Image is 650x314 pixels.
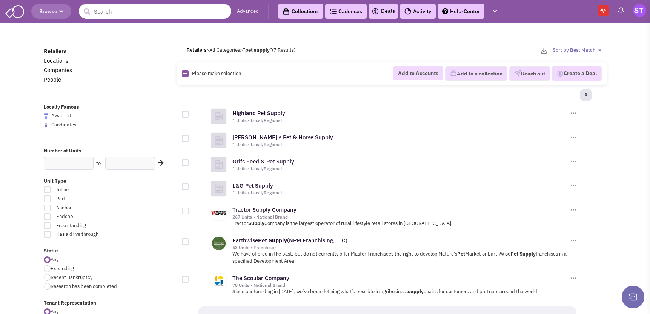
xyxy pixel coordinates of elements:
[445,66,507,81] button: Add to a collection
[557,69,564,78] img: Deal-Dollar.png
[269,237,287,244] b: Supply
[283,8,290,15] img: icon-collection-lavender-black.svg
[44,248,177,255] label: Status
[372,7,379,16] img: icon-deals.svg
[400,4,436,19] a: Activity
[514,70,521,77] img: VectorPaper_Plane.png
[232,274,289,282] a: The Scoular Company
[44,104,177,111] label: Locally Famous
[79,4,231,19] input: Search
[248,220,264,226] b: Supply
[232,214,569,220] div: 267 Units • National Brand
[51,283,117,289] span: Research has been completed
[330,9,337,14] img: Cadences_logo.png
[51,222,135,229] span: Free standing
[232,190,569,196] div: 1 Units • Local/Regional
[633,4,646,17] img: Shannon Tyndall
[509,66,550,81] button: Reach out
[372,7,395,16] a: Deals
[232,142,569,148] div: 1 Units • Local/Regional
[44,300,177,307] label: Tenant Representation
[510,251,518,257] b: Pet
[96,160,101,167] label: to
[278,4,323,19] a: Collections
[232,158,294,165] a: Grifs Feed & Pet Supply
[51,205,135,212] span: Anchor
[51,195,135,203] span: Pad
[51,186,135,194] span: Inline
[39,8,63,15] span: Browse
[232,206,297,213] a: Tractor Supply Company
[232,282,569,288] div: 78 Units • National Brand
[51,213,135,220] span: Endcap
[232,117,569,123] div: 1 Units • Local/Regional
[232,251,578,265] p: We have offered in the past, but do not currently offer Master Franchisees the right to develop N...
[408,288,424,295] b: supply
[325,4,367,19] a: Cadences
[237,8,259,15] a: Advanced
[232,288,578,296] p: Since our founding in [DATE], we’ve been defining what’s possible in agribusiness chains for cust...
[44,123,48,127] img: locallyfamous-upvote.png
[51,274,92,280] span: Recent Bankruptcy
[450,70,457,77] img: icon-collection-lavender.png
[393,66,443,80] button: Add to Accounts
[404,8,411,15] img: Activity.png
[5,4,24,18] img: SmartAdmin
[580,89,592,101] a: 1
[232,166,569,172] div: 1 Units • Local/Regional
[44,148,177,155] label: Number of Units
[192,70,241,77] span: Please make selection
[44,66,72,74] a: Companies
[552,66,602,81] button: Create a Deal
[206,47,209,53] span: >
[240,47,243,53] span: >
[442,8,448,14] img: help.png
[44,178,177,185] label: Unit Type
[44,76,61,83] a: People
[232,109,285,117] a: Highland Pet Supply
[232,245,569,251] div: 53 Units • Franchisor
[457,251,465,257] b: Pet
[44,48,66,55] a: Retailers
[258,237,267,244] b: Pet
[153,158,165,168] div: Search Nearby
[51,256,58,263] span: Any
[51,122,76,128] span: Candidates
[243,47,272,53] b: "pet supply"
[182,70,189,77] img: Rectangle.png
[51,112,71,119] span: Awarded
[44,57,68,64] a: Locations
[541,48,547,54] img: download-2-24.png
[232,182,273,189] a: L&G Pet Supply
[232,237,347,244] a: EarthwisePet Supply(NPM Franchising, LLC)
[519,251,536,257] b: Supply
[438,4,484,19] a: Help-Center
[187,47,206,53] a: Retailers
[51,265,74,272] span: Expanding
[232,220,578,227] p: Tractor Company is the largest operator of rural lifestyle retail stores in [GEOGRAPHIC_DATA].
[209,47,295,53] span: All Categories (7 Results)
[51,231,135,238] span: Has a drive through
[232,134,333,141] a: [PERSON_NAME]'s Pet & Horse Supply
[31,4,71,19] button: Browse
[44,113,48,119] img: locallyfamous-largeicon.png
